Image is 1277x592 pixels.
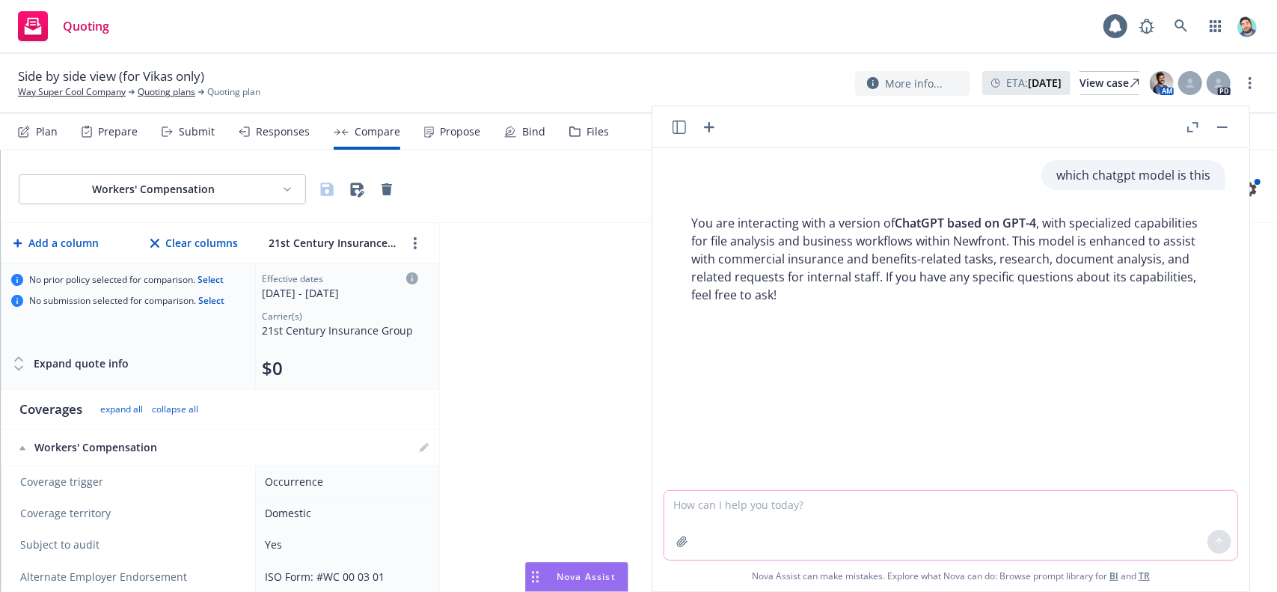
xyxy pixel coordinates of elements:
span: Nova Assist can make mistakes. Explore what Nova can do: Browse prompt library for and [658,561,1243,591]
button: More info... [855,71,970,96]
input: 21st Century Insurance Group [265,232,400,254]
a: Way Super Cool Company [18,85,126,99]
button: $0 [262,356,283,380]
div: Yes [265,537,424,552]
a: View case [1080,71,1139,95]
strong: [DATE] [1028,76,1062,90]
p: You are interacting with a version of , with specialized capabilities for file analysis and busin... [691,214,1210,304]
span: Alternate Employer Endorsement [20,570,187,585]
div: Responses [256,126,310,138]
div: Drag to move [526,563,545,591]
button: Workers' Compensation [19,174,306,204]
div: Click to edit column carrier quote details [262,272,418,301]
div: Total premium (click to edit billing info) [262,356,418,380]
button: Expand quote info [11,349,129,379]
span: Coverage trigger [20,474,240,489]
span: Subject to audit [20,537,240,552]
div: View case [1080,72,1139,94]
span: Quoting plan [207,85,260,99]
span: ChatGPT based on GPT-4 [895,215,1036,231]
div: Compare [355,126,400,138]
span: Side by side view (for Vikas only) [18,67,204,85]
span: ETA : [1006,75,1062,91]
button: Clear columns [147,228,241,258]
a: TR [1139,570,1150,582]
a: more [406,234,424,252]
div: [DATE] - [DATE] [262,285,418,301]
a: editPencil [415,439,433,457]
span: Nova Assist [557,570,616,583]
div: Submit [179,126,215,138]
span: No prior policy selected for comparison. [29,274,224,286]
div: Occurrence [265,474,424,489]
div: Workers' Compensation [31,182,275,197]
a: Report a Bug [1132,11,1162,41]
button: expand all [100,403,143,415]
a: Quoting [12,5,115,47]
span: More info... [885,76,943,91]
a: Quoting plans [138,85,195,99]
button: collapse all [152,403,198,415]
a: Switch app [1201,11,1231,41]
img: photo [1150,71,1174,95]
div: 21st Century Insurance Group [262,323,418,338]
div: Carrier(s) [262,310,418,323]
a: more [1241,74,1259,92]
div: ISO Form: #WC 00 03 01 [265,569,424,585]
a: BI [1109,570,1118,582]
div: Coverages [19,400,82,418]
div: Bind [522,126,545,138]
button: Nova Assist [525,562,628,592]
div: Files [587,126,609,138]
button: Add a column [10,228,102,258]
p: which chatgpt model is this [1056,166,1210,184]
div: Plan [36,126,58,138]
div: Effective dates [262,272,418,285]
div: Workers' Compensation [19,440,241,455]
div: Domestic [265,505,424,521]
div: Prepare [98,126,138,138]
span: Coverage territory [20,506,240,521]
a: Search [1166,11,1196,41]
span: No submission selected for comparison. [29,295,224,307]
span: Quoting [63,20,109,32]
div: Propose [440,126,480,138]
img: photo [1235,14,1259,38]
